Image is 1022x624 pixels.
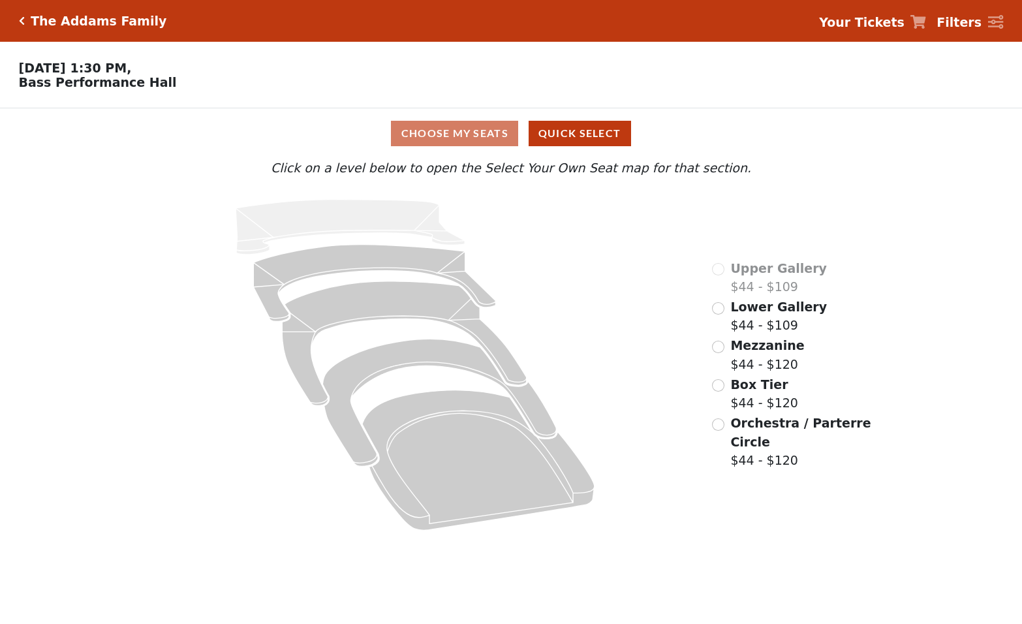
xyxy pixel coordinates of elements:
span: Box Tier [730,377,788,392]
label: $44 - $109 [730,298,827,335]
label: $44 - $120 [730,375,798,413]
span: Mezzanine [730,338,804,352]
strong: Filters [937,15,982,29]
strong: Your Tickets [819,15,905,29]
span: Orchestra / Parterre Circle [730,416,871,449]
button: Quick Select [529,121,631,146]
path: Orchestra / Parterre Circle - Seats Available: 148 [362,390,595,531]
a: Filters [937,13,1003,32]
p: Click on a level below to open the Select Your Own Seat map for that section. [137,159,885,178]
path: Upper Gallery - Seats Available: 0 [236,200,465,255]
span: Lower Gallery [730,300,827,314]
label: $44 - $120 [730,336,804,373]
h5: The Addams Family [31,14,166,29]
a: Your Tickets [819,13,926,32]
label: $44 - $109 [730,259,827,296]
label: $44 - $120 [730,414,873,470]
span: Upper Gallery [730,261,827,275]
path: Lower Gallery - Seats Available: 156 [253,245,495,322]
a: Click here to go back to filters [19,16,25,25]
